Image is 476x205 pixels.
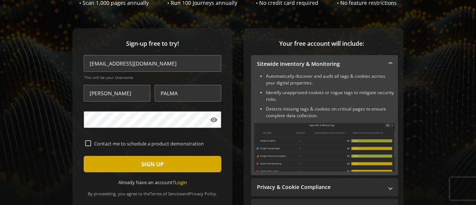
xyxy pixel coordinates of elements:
[84,156,221,172] button: SIGN UP
[210,116,218,124] mat-icon: visibility
[257,60,383,68] mat-panel-title: Sitewide Inventory & Monitoring
[266,106,395,119] li: Detects missing tags & cookies on critical pages to ensure complete data collection.
[266,73,395,86] li: Automatically discover and audit all tags & cookies across your digital properties.
[251,39,392,48] span: Your free account will include:
[84,75,221,80] span: This will be your Username
[84,39,221,48] span: Sign-up free to try!
[254,123,395,172] img: Sitewide Inventory & Monitoring
[141,157,164,171] span: SIGN UP
[84,55,221,72] input: Email Address (name@work-email.com) *
[257,183,383,191] mat-panel-title: Privacy & Cookie Compliance
[155,85,221,102] input: Last Name *
[251,55,398,73] mat-expansion-panel-header: Sitewide Inventory & Monitoring
[251,73,398,175] div: Sitewide Inventory & Monitoring
[84,85,150,102] input: First Name *
[266,89,395,103] li: Identify unapproved cookies or rogue tags to mitigate security risks.
[84,186,221,196] div: By proceeding, you agree to the and .
[91,140,220,147] label: Contact me to schedule a product demonstration
[150,191,182,196] a: Terms of Service
[175,179,187,186] a: Login
[189,191,216,196] a: Privacy Policy
[84,179,221,186] div: Already have an account?
[251,178,398,196] mat-expansion-panel-header: Privacy & Cookie Compliance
